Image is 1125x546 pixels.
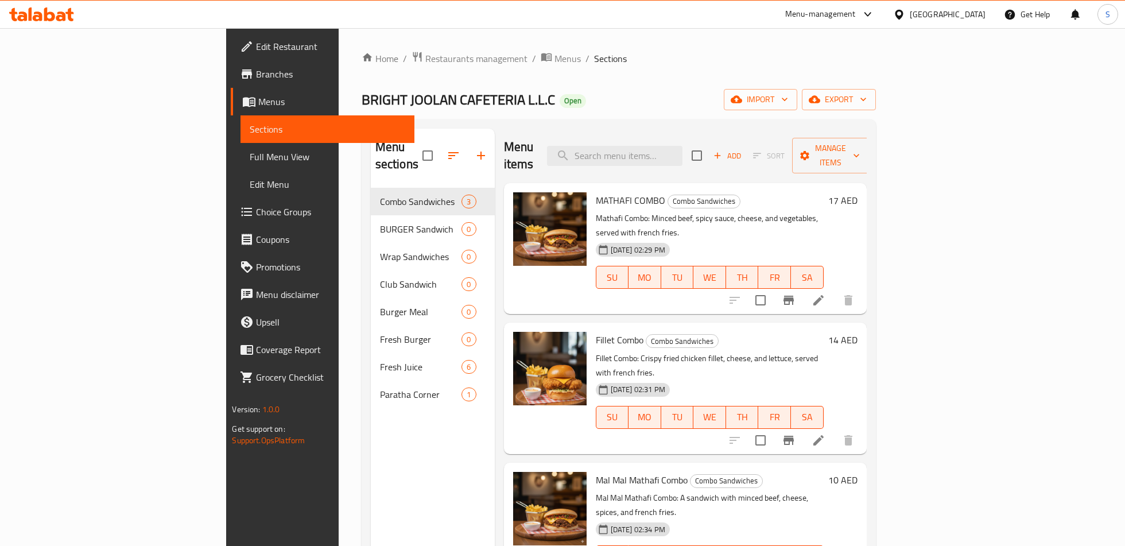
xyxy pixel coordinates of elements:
div: Paratha Corner1 [371,381,495,408]
input: search [547,146,682,166]
nav: Menu sections [371,183,495,413]
span: Restaurants management [425,52,527,65]
span: Version: [232,402,260,417]
span: Branches [256,67,405,81]
span: SU [601,269,624,286]
button: import [724,89,797,110]
span: Menus [554,52,581,65]
button: TH [726,266,759,289]
div: items [461,332,476,346]
span: WE [698,269,721,286]
a: Edit menu item [812,433,825,447]
span: 1 [462,389,475,400]
div: BURGER Sandwich [380,222,462,236]
span: 0 [462,279,475,290]
button: MO [629,406,661,429]
button: SU [596,266,629,289]
button: WE [693,266,726,289]
nav: breadcrumb [362,51,876,66]
span: Full Menu View [250,150,405,164]
span: Combo Sandwiches [646,335,718,348]
span: Fresh Burger [380,332,462,346]
div: items [461,222,476,236]
span: Open [560,96,586,106]
a: Choice Groups [231,198,414,226]
span: Coupons [256,233,405,246]
span: Select to update [748,288,773,312]
p: Mal Mal Mathafi Combo: A sandwich with minced beef, cheese, spices, and french fries. [596,491,824,520]
button: Branch-specific-item [775,286,802,314]
span: MATHAFI COMBO [596,192,665,209]
div: items [461,250,476,264]
button: Branch-specific-item [775,427,802,454]
span: Add item [709,147,746,165]
a: Edit Restaurant [231,33,414,60]
span: Select section [685,144,709,168]
span: Manage items [801,141,860,170]
span: Sections [594,52,627,65]
span: SA [796,409,819,425]
span: Grocery Checklist [256,370,405,384]
span: Edit Restaurant [256,40,405,53]
span: Select all sections [416,144,440,168]
div: items [461,277,476,291]
button: Manage items [792,138,869,173]
div: Paratha Corner [380,388,462,401]
a: Edit menu item [812,293,825,307]
a: Sections [240,115,414,143]
p: Mathafi Combo: Minced beef, spicy sauce, cheese, and vegetables, served with french fries. [596,211,824,240]
button: export [802,89,876,110]
span: Coverage Report [256,343,405,357]
img: Mal Mal Mathafi Combo [513,472,587,545]
h6: 14 AED [828,332,858,348]
div: BURGER Sandwich0 [371,215,495,243]
span: Combo Sandwiches [668,195,740,208]
span: Select to update [748,428,773,452]
a: Coupons [231,226,414,253]
div: [GEOGRAPHIC_DATA] [910,8,986,21]
span: Club Sandwich [380,277,462,291]
span: FR [763,269,786,286]
span: 0 [462,334,475,345]
span: Add [712,149,743,162]
li: / [585,52,589,65]
span: Combo Sandwiches [380,195,462,208]
span: [DATE] 02:31 PM [606,384,670,395]
span: TU [666,409,689,425]
div: Wrap Sandwiches0 [371,243,495,270]
span: Select section first [746,147,792,165]
button: delete [835,427,862,454]
div: Combo Sandwiches [668,195,740,208]
img: MATHAFI COMBO [513,192,587,266]
button: FR [758,406,791,429]
span: 1.0.0 [262,402,280,417]
span: SA [796,269,819,286]
a: Grocery Checklist [231,363,414,391]
div: items [461,388,476,401]
span: Get support on: [232,421,285,436]
li: / [532,52,536,65]
button: Add section [467,142,495,169]
img: Fillet Combo [513,332,587,405]
span: SU [601,409,624,425]
div: Fresh Juice6 [371,353,495,381]
span: BRIGHT JOOLAN CAFETERIA L.L.C [362,87,555,113]
span: TU [666,269,689,286]
a: Menus [541,51,581,66]
span: TH [731,409,754,425]
a: Menu disclaimer [231,281,414,308]
span: WE [698,409,721,425]
div: Club Sandwich0 [371,270,495,298]
span: 3 [462,196,475,207]
div: items [461,195,476,208]
div: Menu-management [785,7,856,21]
button: delete [835,286,862,314]
a: Full Menu View [240,143,414,171]
span: 0 [462,224,475,235]
span: 0 [462,251,475,262]
span: Burger Meal [380,305,462,319]
div: Burger Meal0 [371,298,495,326]
a: Support.OpsPlatform [232,433,305,448]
